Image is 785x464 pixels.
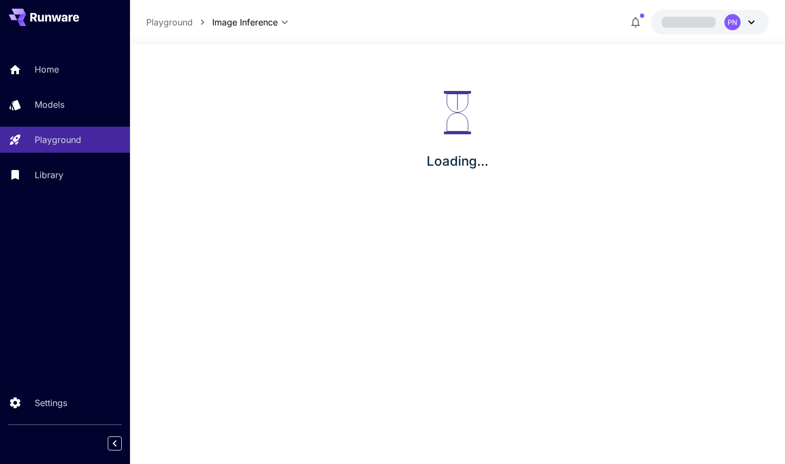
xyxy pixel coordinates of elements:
div: PN [724,14,741,30]
p: Settings [35,396,67,409]
span: Image Inference [212,16,278,29]
p: Home [35,63,59,76]
p: Playground [35,133,81,146]
nav: breadcrumb [146,16,212,29]
button: Collapse sidebar [108,436,122,450]
div: Collapse sidebar [116,434,130,453]
a: Playground [146,16,193,29]
p: Models [35,98,64,111]
p: Loading... [427,152,488,171]
button: PN [651,10,769,35]
p: Library [35,168,63,181]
